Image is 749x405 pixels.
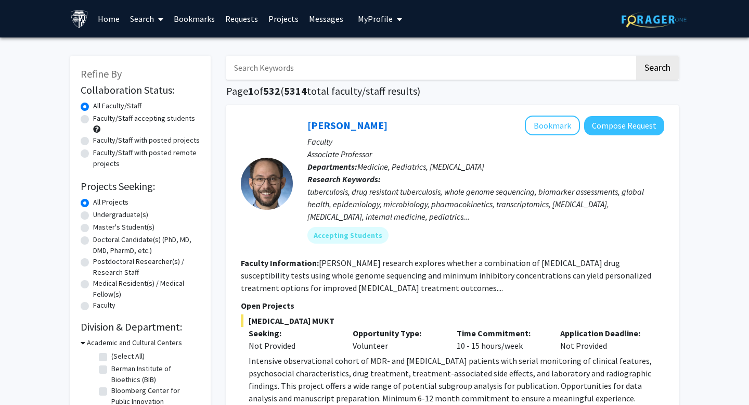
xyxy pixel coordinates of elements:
[241,314,664,327] span: [MEDICAL_DATA] MUKT
[552,327,656,352] div: Not Provided
[81,321,200,333] h2: Division & Department:
[449,327,553,352] div: 10 - 15 hours/week
[111,363,198,385] label: Berman Institute of Bioethics (BIB)
[358,14,393,24] span: My Profile
[584,116,664,135] button: Compose Request to Jeffrey Tornheim
[345,327,449,352] div: Volunteer
[169,1,220,37] a: Bookmarks
[93,222,154,233] label: Master's Student(s)
[636,56,679,80] button: Search
[357,161,484,172] span: Medicine, Pediatrics, [MEDICAL_DATA]
[93,135,200,146] label: Faculty/Staff with posted projects
[525,116,580,135] button: Add Jeffrey Tornheim to Bookmarks
[125,1,169,37] a: Search
[93,256,200,278] label: Postdoctoral Researcher(s) / Research Staff
[705,358,741,397] iframe: Chat
[307,161,357,172] b: Departments:
[457,327,545,339] p: Time Commitment:
[307,148,664,160] p: Associate Professor
[249,327,337,339] p: Seeking:
[307,119,388,132] a: [PERSON_NAME]
[249,339,337,352] div: Not Provided
[81,84,200,96] h2: Collaboration Status:
[307,135,664,148] p: Faculty
[248,84,254,97] span: 1
[93,278,200,300] label: Medical Resident(s) / Medical Fellow(s)
[93,1,125,37] a: Home
[93,147,200,169] label: Faculty/Staff with posted remote projects
[241,258,651,293] fg-read-more: [PERSON_NAME] research explores whether a combination of [MEDICAL_DATA] drug susceptibility tests...
[220,1,263,37] a: Requests
[263,1,304,37] a: Projects
[93,197,128,208] label: All Projects
[81,67,122,80] span: Refine By
[93,113,195,124] label: Faculty/Staff accepting students
[87,337,182,348] h3: Academic and Cultural Centers
[249,355,664,404] p: Intensive observational cohort of MDR- and [MEDICAL_DATA] patients with serial monitoring of clin...
[241,299,664,312] p: Open Projects
[307,185,664,223] div: tuberculosis, drug resistant tuberculosis, whole genome sequencing, biomarker assessments, global...
[226,56,635,80] input: Search Keywords
[353,327,441,339] p: Opportunity Type:
[284,84,307,97] span: 5314
[70,10,88,28] img: Johns Hopkins University Logo
[241,258,319,268] b: Faculty Information:
[560,327,649,339] p: Application Deadline:
[111,351,145,362] label: (Select All)
[304,1,348,37] a: Messages
[622,11,687,28] img: ForagerOne Logo
[81,180,200,193] h2: Projects Seeking:
[263,84,280,97] span: 532
[307,227,389,244] mat-chip: Accepting Students
[226,85,679,97] h1: Page of ( total faculty/staff results)
[93,234,200,256] label: Doctoral Candidate(s) (PhD, MD, DMD, PharmD, etc.)
[93,100,141,111] label: All Faculty/Staff
[307,174,381,184] b: Research Keywords:
[93,209,148,220] label: Undergraduate(s)
[93,300,115,311] label: Faculty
